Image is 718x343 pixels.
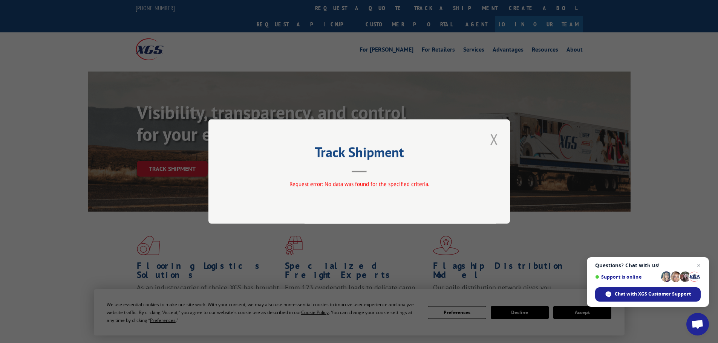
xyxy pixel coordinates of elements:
span: Request error: No data was found for the specified criteria. [289,180,429,188]
span: Support is online [595,274,658,280]
span: Questions? Chat with us! [595,262,701,268]
button: Close modal [488,129,501,149]
a: Open chat [686,313,709,335]
span: Chat with XGS Customer Support [595,287,701,302]
span: Chat with XGS Customer Support [615,291,691,297]
h2: Track Shipment [246,147,472,161]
